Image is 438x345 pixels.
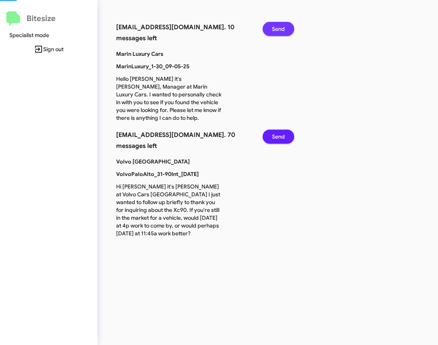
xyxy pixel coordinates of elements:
[6,42,91,56] span: Sign out
[272,22,285,36] span: Send
[6,11,56,26] a: Bitesize
[263,22,294,36] button: Send
[116,171,199,178] b: VolvoPaloAlto_31-90Int_[DATE]
[116,50,163,57] b: Marin Luxury Cars
[263,130,294,144] button: Send
[116,130,251,151] h3: [EMAIL_ADDRESS][DOMAIN_NAME]. 70 messages left
[116,22,251,44] h3: [EMAIL_ADDRESS][DOMAIN_NAME]. 10 messages left
[110,183,228,237] p: Hi [PERSON_NAME] it's [PERSON_NAME] at Volvo Cars [GEOGRAPHIC_DATA] I just wanted to follow up br...
[116,63,189,70] b: MarinLuxury_1-30_09-05-25
[272,130,285,144] span: Send
[110,75,228,122] p: Hello [PERSON_NAME] it's [PERSON_NAME], Manager at Marin Luxury Cars. I wanted to personally chec...
[116,158,190,165] b: Volvo [GEOGRAPHIC_DATA]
